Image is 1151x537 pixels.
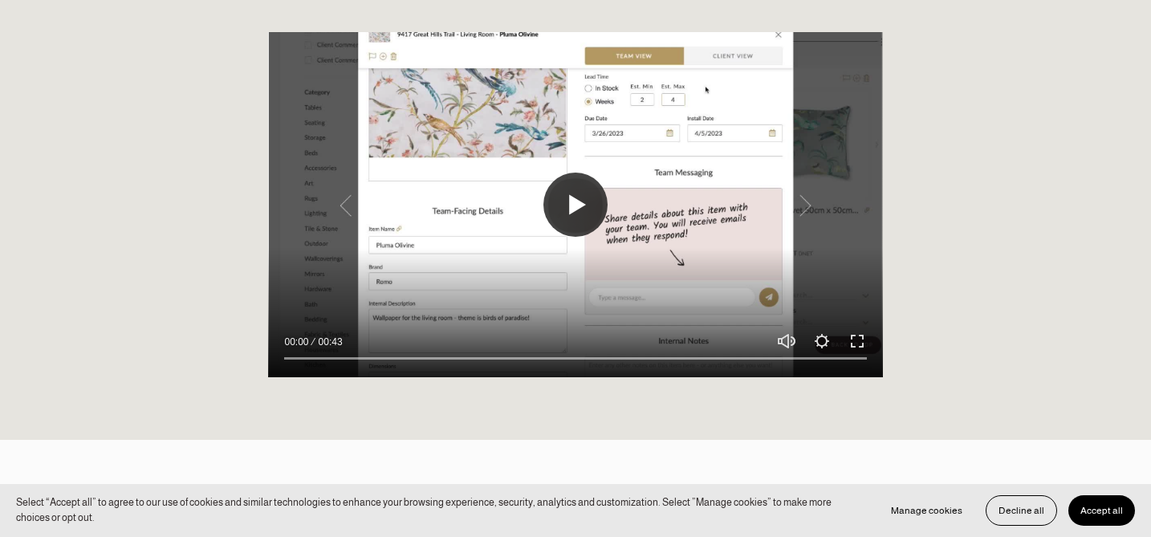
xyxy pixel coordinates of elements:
button: Play [543,173,608,237]
div: Current time [284,334,312,350]
span: Accept all [1080,505,1123,516]
button: Manage cookies [879,495,974,526]
p: Select “Accept all” to agree to our use of cookies and similar technologies to enhance your brows... [16,495,863,526]
div: Duration [313,334,347,350]
span: Manage cookies [891,505,962,516]
span: Decline all [998,505,1044,516]
p: Designers ❤️ StyleRow [46,478,1104,535]
button: Accept all [1068,495,1135,526]
input: Seek [284,353,866,364]
button: Decline all [986,495,1057,526]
